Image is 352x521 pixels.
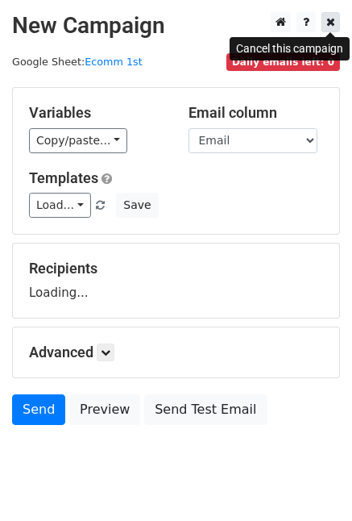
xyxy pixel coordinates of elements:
a: Send [12,394,65,425]
div: Cancel this campaign [230,37,350,60]
h2: New Campaign [12,12,340,40]
div: Loading... [29,260,323,302]
small: Google Sheet: [12,56,143,68]
h5: Email column [188,104,324,122]
a: Ecomm 1st [85,56,143,68]
a: Load... [29,193,91,218]
a: Daily emails left: 0 [226,56,340,68]
h5: Variables [29,104,164,122]
h5: Advanced [29,344,323,361]
a: Preview [69,394,140,425]
h5: Recipients [29,260,323,277]
iframe: Chat Widget [271,444,352,521]
a: Templates [29,169,98,186]
span: Daily emails left: 0 [226,53,340,71]
a: Send Test Email [144,394,267,425]
button: Save [116,193,158,218]
a: Copy/paste... [29,128,127,153]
